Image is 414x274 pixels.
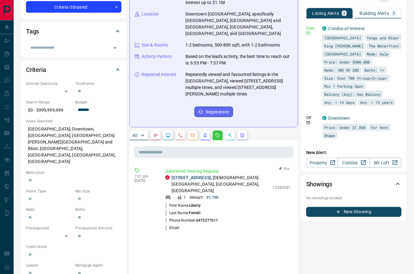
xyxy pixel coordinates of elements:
h2: Tags [26,26,39,36]
a: Condos of Interest [329,26,365,31]
p: 466 sqft [190,195,203,200]
svg: Listing Alerts [203,133,208,138]
p: [DATE] [134,179,156,183]
span: Any: < 15 years [360,99,393,105]
span: 6475277611 [196,219,218,223]
p: Location [142,11,159,17]
p: Activity Pattern [142,53,172,60]
span: Balcony (Any): Has Balcony [325,91,381,97]
p: Listing Alerts [312,11,339,15]
p: All [132,133,137,138]
p: Credit Score: [26,244,121,250]
span: Shape [325,132,335,139]
span: Yonge and Bloor [367,35,399,41]
div: Criteria [26,62,121,77]
h2: Criteria [26,65,46,75]
p: Lawyer: [26,263,72,268]
span: Liberty [189,204,201,208]
span: Mode: Sale [367,51,389,57]
p: Based on the lead's activity, the best time to reach out is: 6:55 PM - 7:37 PM [185,53,293,66]
span: Price: Under $1,850 [325,124,366,130]
p: , [DEMOGRAPHIC_DATA][GEOGRAPHIC_DATA], [GEOGRAPHIC_DATA], [GEOGRAPHIC_DATA] [172,175,270,194]
button: Pin [275,166,293,172]
p: 1 [184,195,186,200]
p: [GEOGRAPHIC_DATA], Downtown, [GEOGRAPHIC_DATA], [GEOGRAPHIC_DATA][PERSON_NAME][GEOGRAPHIC_DATA] a... [26,124,121,167]
p: Timeframe: [75,81,121,86]
p: Last Name: [165,210,200,216]
p: - [173,195,174,200]
h2: Showings [306,179,333,189]
p: Submitted Viewing Request [165,168,291,175]
p: Building Alerts [360,11,389,15]
p: 1-2 bedrooms, 500-800 sqft, with 1-2 bathrooms [185,42,280,48]
p: Repeated Interest [142,71,176,78]
span: Price: Under $900,000 [325,59,370,65]
span: [GEOGRAPHIC_DATA] [325,35,361,41]
p: Home Type: [26,188,72,194]
p: Beds: [26,207,72,213]
div: condos.ca [322,116,327,120]
a: Condos [338,158,370,168]
span: The Waterfront [369,43,399,49]
svg: Requests [215,133,220,138]
a: Downtown [329,116,350,121]
span: Any: < 14 days [325,99,355,105]
p: New Alert: [306,149,402,156]
div: condos.ca [322,26,327,31]
svg: Email [306,121,311,125]
p: Phone Number: [165,218,218,223]
div: Tags [26,24,121,39]
svg: Notes [153,133,158,138]
p: Actively Searching: [26,81,72,86]
span: [GEOGRAPHIC_DATA] [325,51,361,57]
p: Pre-Approval Amount: [75,226,121,231]
p: Size & Rooms [142,42,168,48]
p: First Name: [165,203,201,209]
svg: Lead Browsing Activity [166,133,171,138]
div: Criteria Obtained [26,1,121,13]
p: Email: [165,225,180,231]
a: Property [306,158,338,168]
div: property.ca [165,175,170,180]
p: Downtown [GEOGRAPHIC_DATA], specifically [GEOGRAPHIC_DATA], [GEOGRAPHIC_DATA] and [GEOGRAPHIC_DAT... [185,11,293,37]
a: [STREET_ADDRESS] [172,175,211,180]
svg: Agent Actions [240,133,245,138]
p: Search Range: [26,99,72,105]
svg: Opportunities [228,133,233,138]
p: Off [306,115,319,121]
button: Open [111,44,119,52]
span: Min 1 Parking Spot [325,83,364,89]
svg: Calls [178,133,183,138]
p: Daily [306,25,319,31]
svg: Emails [190,133,195,138]
p: C5382681 [273,185,291,190]
p: Pre-Approved: [26,226,72,231]
span: For Rent [371,124,389,130]
p: Areas Searched: [26,118,121,124]
button: New Showing [306,207,402,217]
svg: Email [306,31,311,35]
p: $1,790 [207,195,219,200]
span: Fermill [189,211,200,215]
span: Beds: 1BD OR 2BD [325,67,359,73]
p: Min Size: [75,188,121,194]
p: Motivation: [26,170,121,175]
p: Mortgage Agent: [75,263,121,268]
p: 7:01 pm [134,174,156,179]
p: Repeatedly viewed and favourited listings in the [GEOGRAPHIC_DATA], viewed [STREET_ADDRESS] multi... [185,71,293,97]
a: Mr.Loft [370,158,402,168]
p: Baths: [75,207,121,213]
div: Showings [306,177,402,192]
span: King [PERSON_NAME] [325,43,364,49]
button: Regenerate [194,107,233,117]
p: No showings booked [306,195,402,201]
span: Baths: 1+ [365,67,384,73]
p: 1 [393,11,395,15]
p: 3 [343,11,346,15]
p: $0 - $999,999,999 [26,105,72,115]
span: Size: Over 700 ft<sup>2</sup> [325,75,387,81]
p: Budget: [75,99,121,105]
